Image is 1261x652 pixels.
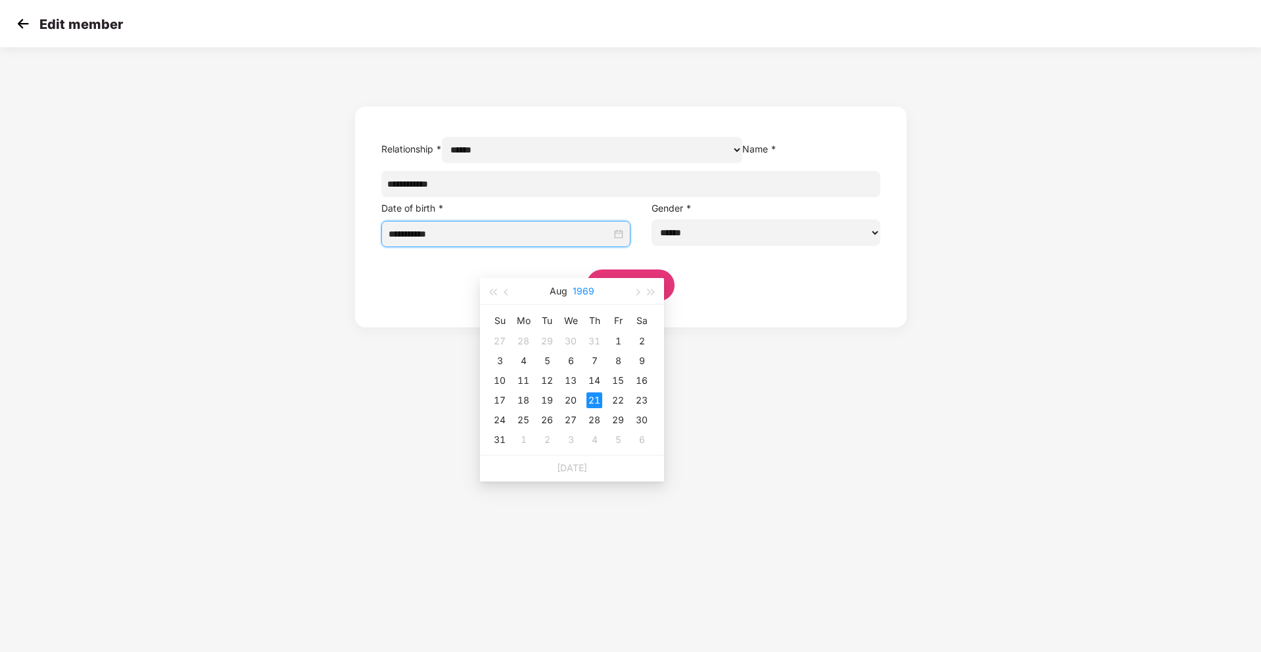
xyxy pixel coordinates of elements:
td: 1969-08-08 [606,351,630,371]
td: 1969-07-28 [512,331,535,351]
div: 16 [634,373,650,388]
td: 1969-08-06 [559,351,583,371]
div: 9 [634,353,650,369]
th: Tu [535,310,559,331]
div: 28 [586,412,602,428]
div: 13 [563,373,579,388]
div: 6 [563,353,579,369]
div: 28 [515,333,531,349]
td: 1969-08-07 [583,351,606,371]
label: Relationship * [381,143,442,154]
td: 1969-08-26 [535,410,559,430]
label: Name * [742,143,776,154]
div: 2 [539,432,555,448]
td: 1969-08-28 [583,410,606,430]
td: 1969-08-25 [512,410,535,430]
td: 1969-08-17 [488,390,512,410]
th: Sa [630,310,654,331]
div: 25 [515,412,531,428]
div: 29 [539,333,555,349]
td: 1969-08-23 [630,390,654,410]
button: Save [586,269,675,301]
td: 1969-09-01 [512,430,535,450]
div: 12 [539,373,555,388]
div: 24 [492,412,508,428]
div: 6 [634,432,650,448]
td: 1969-07-30 [559,331,583,351]
td: 1969-08-05 [535,351,559,371]
div: 18 [515,392,531,408]
div: 14 [586,373,602,388]
button: 1969 [573,278,594,304]
div: 23 [634,392,650,408]
td: 1969-08-19 [535,390,559,410]
td: 1969-08-04 [512,351,535,371]
td: 1969-08-20 [559,390,583,410]
img: svg+xml;base64,PHN2ZyB4bWxucz0iaHR0cDovL3d3dy53My5vcmcvMjAwMC9zdmciIHdpZHRoPSIzMCIgaGVpZ2h0PSIzMC... [13,14,33,34]
div: 26 [539,412,555,428]
label: Date of birth * [381,202,444,214]
td: 1969-09-05 [606,430,630,450]
td: 1969-08-18 [512,390,535,410]
td: 1969-08-21 [583,390,606,410]
div: 31 [492,432,508,448]
div: 21 [586,392,602,408]
td: 1969-08-16 [630,371,654,390]
th: Fr [606,310,630,331]
div: 2 [634,333,650,349]
div: 3 [492,353,508,369]
div: 1 [610,333,626,349]
div: 5 [610,432,626,448]
th: Mo [512,310,535,331]
th: Su [488,310,512,331]
div: 15 [610,373,626,388]
td: 1969-09-04 [583,430,606,450]
td: 1969-09-06 [630,430,654,450]
div: 10 [492,373,508,388]
td: 1969-08-03 [488,351,512,371]
td: 1969-08-02 [630,331,654,351]
td: 1969-08-13 [559,371,583,390]
div: 22 [610,392,626,408]
td: 1969-08-14 [583,371,606,390]
div: 30 [634,412,650,428]
div: 7 [586,353,602,369]
td: 1969-08-29 [606,410,630,430]
div: 3 [563,432,579,448]
div: 8 [610,353,626,369]
th: We [559,310,583,331]
td: 1969-08-30 [630,410,654,430]
label: Gender * [652,202,692,214]
td: 1969-07-31 [583,331,606,351]
td: 1969-08-22 [606,390,630,410]
a: [DATE] [557,462,587,473]
div: 31 [586,333,602,349]
td: 1969-09-02 [535,430,559,450]
td: 1969-08-09 [630,351,654,371]
th: Th [583,310,606,331]
td: 1969-08-10 [488,371,512,390]
div: 30 [563,333,579,349]
td: 1969-08-15 [606,371,630,390]
div: 17 [492,392,508,408]
td: 1969-07-29 [535,331,559,351]
td: 1969-07-27 [488,331,512,351]
div: 27 [492,333,508,349]
td: 1969-08-31 [488,430,512,450]
td: 1969-08-01 [606,331,630,351]
td: 1969-09-03 [559,430,583,450]
td: 1969-08-12 [535,371,559,390]
div: 11 [515,373,531,388]
div: 20 [563,392,579,408]
td: 1969-08-24 [488,410,512,430]
div: 27 [563,412,579,428]
p: Edit member [39,16,123,32]
td: 1969-08-11 [512,371,535,390]
div: 4 [586,432,602,448]
td: 1969-08-27 [559,410,583,430]
div: 5 [539,353,555,369]
div: 4 [515,353,531,369]
div: 29 [610,412,626,428]
button: Aug [550,278,567,304]
div: 19 [539,392,555,408]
